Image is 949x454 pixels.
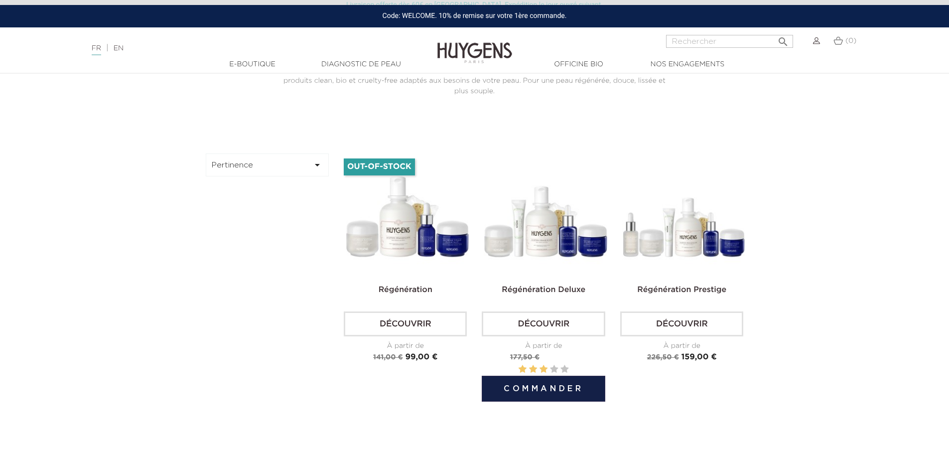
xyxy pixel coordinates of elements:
span: 177,50 € [510,354,540,361]
span: 141,00 € [373,354,403,361]
a: Nos engagements [638,59,737,70]
li: Out-of-Stock [344,158,415,175]
div: À partir de [620,341,743,351]
a: E-Boutique [203,59,302,70]
label: 3 [540,363,547,376]
input: Rechercher [666,35,793,48]
a: Découvrir [344,311,467,336]
span: 99,00 € [405,353,437,361]
a: Régénération [379,286,432,294]
span: (0) [845,37,856,44]
button: Commander [482,376,605,402]
button:  [774,32,792,45]
button: Pertinence [206,153,329,176]
span: 159,00 € [681,353,717,361]
img: Régénération Deluxe [484,153,607,277]
img: Régénération [346,153,469,277]
label: 1 [519,363,527,376]
label: 5 [560,363,568,376]
i:  [777,33,789,45]
a: EN [114,45,124,52]
a: Officine Bio [529,59,629,70]
img: Huygens [437,26,512,65]
div: À partir de [482,341,605,351]
img: Régénération Prestige [622,153,745,277]
div: | [87,42,388,54]
label: 2 [529,363,537,376]
i:  [311,159,323,171]
div: À partir de [344,341,467,351]
label: 4 [550,363,558,376]
a: Diagnostic de peau [311,59,411,70]
a: Découvrir [620,311,743,336]
a: FR [92,45,101,55]
a: Découvrir [482,311,605,336]
a: Régénération Prestige [637,286,726,294]
span: 226,50 € [647,354,679,361]
a: Régénération Deluxe [502,286,585,294]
